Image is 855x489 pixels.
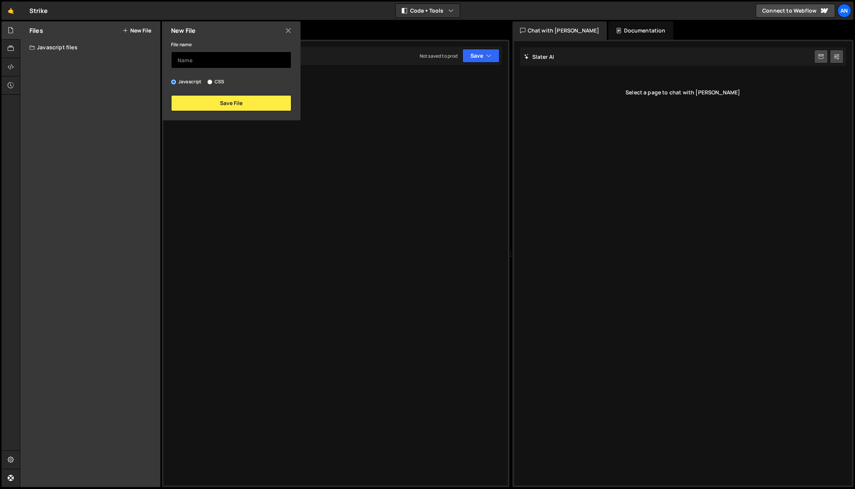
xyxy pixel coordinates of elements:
[29,26,43,35] h2: Files
[171,79,176,84] input: Javascript
[396,4,460,18] button: Code + Tools
[462,49,499,63] button: Save
[756,4,835,18] a: Connect to Webflow
[420,53,458,59] div: Not saved to prod
[29,6,48,15] div: Strike
[524,53,554,60] h2: Slater AI
[207,79,212,84] input: CSS
[171,26,196,35] h2: New File
[171,52,291,68] input: Name
[171,41,192,49] label: File name
[20,40,160,55] div: Javascript files
[123,28,151,34] button: New File
[171,78,202,86] label: Javascript
[837,4,851,18] a: An
[2,2,20,20] a: 🤙
[512,21,607,40] div: Chat with [PERSON_NAME]
[520,77,846,108] div: Select a page to chat with [PERSON_NAME]
[171,95,291,111] button: Save File
[207,78,224,86] label: CSS
[608,21,673,40] div: Documentation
